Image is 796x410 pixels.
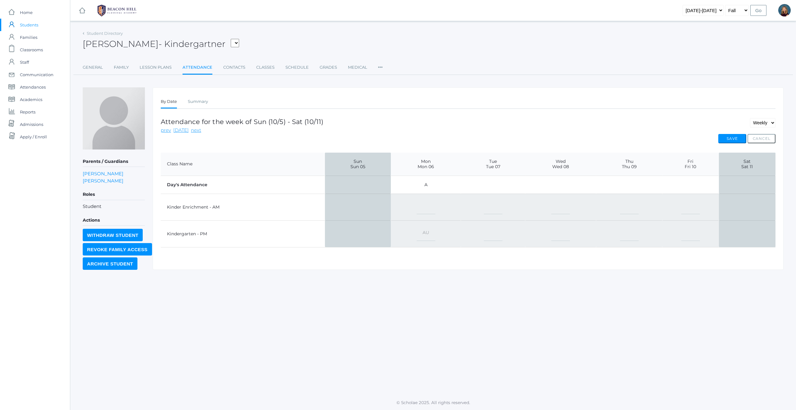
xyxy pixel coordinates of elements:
[465,164,521,169] span: Tue 07
[391,153,461,176] th: Mon
[285,61,309,74] a: Schedule
[83,243,152,256] input: Revoke Family Access
[396,164,456,169] span: Mon 06
[667,164,714,169] span: Fri 10
[719,153,775,176] th: Sat
[159,39,225,49] span: - Kindergartner
[461,153,525,176] th: Tue
[83,189,145,200] h5: Roles
[20,6,33,19] span: Home
[601,164,657,169] span: Thu 09
[20,19,38,31] span: Students
[320,61,337,74] a: Grades
[83,257,137,270] input: Archive Student
[140,61,172,74] a: Lesson Plans
[191,127,201,134] a: next
[70,399,796,406] p: © Scholae 2025. All rights reserved.
[525,153,596,176] th: Wed
[747,134,775,143] button: Cancel
[20,106,35,118] span: Reports
[173,127,189,134] a: [DATE]
[167,182,207,187] strong: Day's Attendance
[223,61,245,74] a: Contacts
[161,153,325,176] th: Class Name
[83,215,145,226] h5: Actions
[718,134,746,143] button: Save
[20,93,42,106] span: Academics
[83,87,145,150] img: Luna Cardenas
[20,131,47,143] span: Apply / Enroll
[20,118,43,131] span: Admissions
[348,61,367,74] a: Medical
[161,127,171,134] a: prev
[161,118,323,125] h1: Attendance for the week of Sun (10/5) - Sat (10/11)
[20,81,46,93] span: Attendances
[724,164,771,169] span: Sat 11
[596,153,662,176] th: Thu
[83,177,123,184] a: [PERSON_NAME]
[83,39,239,49] h2: [PERSON_NAME]
[391,176,461,194] td: A
[20,68,53,81] span: Communication
[83,156,145,167] h5: Parents / Guardians
[20,31,37,44] span: Families
[188,95,208,108] a: Summary
[20,56,29,68] span: Staff
[83,61,103,74] a: General
[161,95,177,109] a: By Date
[530,164,591,169] span: Wed 08
[83,229,143,241] input: Withdraw Student
[256,61,275,74] a: Classes
[750,5,766,16] input: Go
[167,204,220,210] a: Kinder Enrichment - AM
[114,61,129,74] a: Family
[87,31,123,36] a: Student Directory
[94,3,140,18] img: 1_BHCALogos-05.png
[325,153,391,176] th: Sun
[183,61,212,75] a: Attendance
[83,170,123,177] a: [PERSON_NAME]
[330,164,386,169] span: Sun 05
[662,153,719,176] th: Fri
[167,231,207,237] a: Kindergarten - PM
[20,44,43,56] span: Classrooms
[83,203,145,210] li: Student
[778,4,791,16] div: Lindsay Leeds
